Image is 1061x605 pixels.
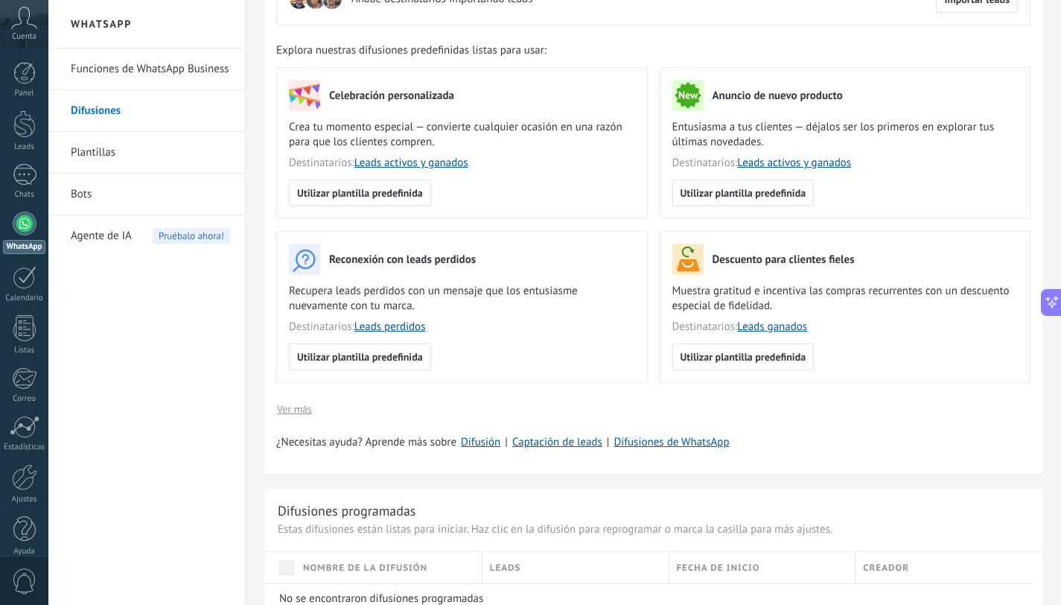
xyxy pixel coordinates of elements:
div: Correo [3,394,46,404]
div: Panel [3,89,46,98]
span: Explora nuestras difusiones predefinidas listas para usar: [276,43,547,58]
h3: Celebración personalizada [329,89,454,103]
div: Calendario [3,294,46,303]
h3: Reconexión con leads perdidos [329,253,476,267]
button: Utilizar plantilla predefinida [672,180,815,206]
a: Difusión [461,435,500,449]
p: Estas difusiones están listas para iniciar. Haz clic en la difusión para reprogramar o marca la c... [278,522,1029,536]
span: Leads [490,561,521,575]
span: Creador [863,561,909,575]
button: Utilizar plantilla predefinida [289,180,431,206]
span: Utilizar plantilla predefinida [681,352,806,362]
a: Captación de leads [512,435,602,449]
span: Utilizar plantilla predefinida [297,352,423,362]
span: Crea tu momento especial — convierte cualquier ocasión en una razón para que los clientes compren. [289,120,635,150]
span: Recupera leads perdidos con un mensaje que los entusiasme nuevamente con tu marca. [289,284,635,314]
div: Leads [3,142,46,152]
a: Difusiones de WhatsApp [614,435,729,449]
li: Plantillas [48,132,245,174]
span: Utilizar plantilla predefinida [681,188,806,198]
a: Bots [71,174,230,215]
div: Listas [3,346,46,355]
a: Difusiones [71,90,230,132]
a: Leads perdidos [354,320,426,334]
span: Destinatarios: [289,320,635,335]
span: ¿Necesitas ayuda? Aprende más sobre [276,435,456,450]
span: Fecha de inicio [677,561,760,575]
button: Ver más [276,398,313,420]
span: Destinatarios: [672,156,1019,171]
span: Agente de IA [71,215,132,257]
a: Agente de IAPruébalo ahora! [71,215,230,257]
div: Chats [3,190,46,200]
li: Funciones de WhatsApp Business [48,48,245,90]
button: Utilizar plantilla predefinida [672,343,815,370]
a: Leads activos y ganados [737,156,851,170]
div: WhatsApp [3,240,45,254]
div: Estadísticas [3,443,46,452]
span: Nombre de la difusión [303,561,427,575]
h3: Anuncio de nuevo producto [713,89,843,103]
a: Leads ganados [737,320,807,334]
span: Destinatarios: [672,320,1019,335]
span: Muestra gratitud e incentiva las compras recurrentes con un descuento especial de fidelidad. [672,284,1019,314]
div: Ayuda [3,547,46,557]
a: Funciones de WhatsApp Business [71,48,230,90]
a: Plantillas [71,132,230,174]
span: Ver más [277,404,312,414]
div: Difusiones programadas [278,502,415,519]
button: Utilizar plantilla predefinida [289,343,431,370]
span: Pruébalo ahora! [153,228,230,244]
span: Cuenta [12,32,36,42]
li: Difusiones [48,90,245,132]
h3: Descuento para clientes fieles [713,253,855,267]
a: Leads activos y ganados [354,156,468,170]
li: Agente de IA [48,215,245,256]
li: Bots [48,174,245,215]
span: Destinatarios: [289,156,635,171]
span: Utilizar plantilla predefinida [297,188,423,198]
span: Entusiasma a tus clientes — déjalos ser los primeros en explorar tus últimas novedades. [672,120,1019,150]
div: Ajustes [3,495,46,504]
div: | | [276,435,1030,450]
